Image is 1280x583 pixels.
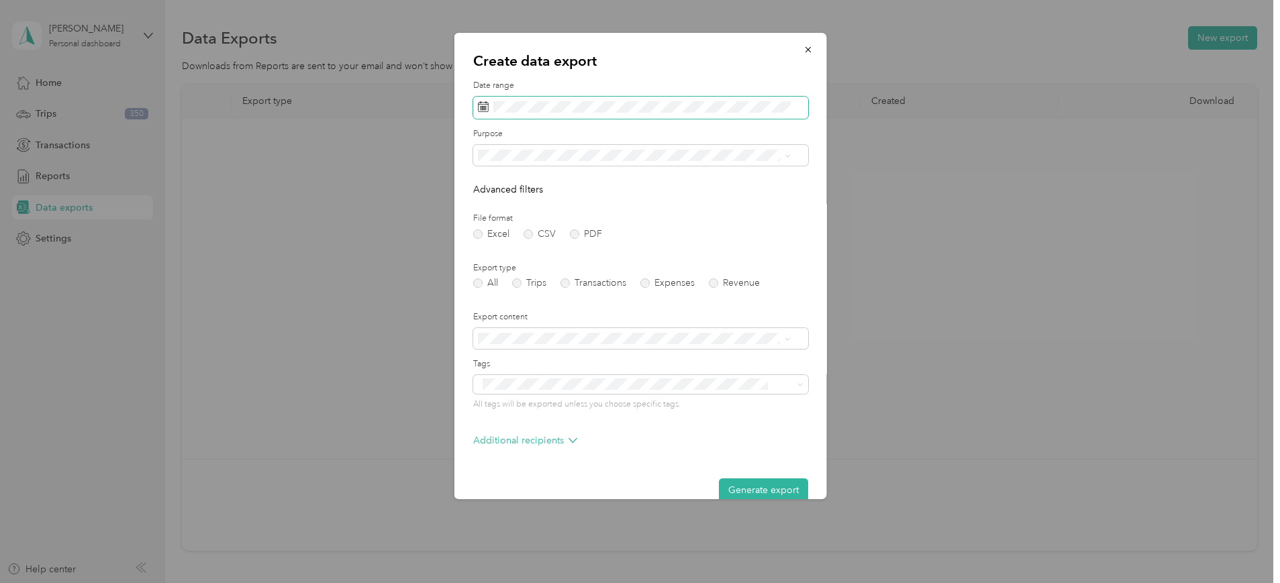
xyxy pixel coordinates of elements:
button: Generate export [718,478,807,502]
label: Tags [473,358,807,370]
label: All [473,278,497,288]
label: Date range [473,80,807,92]
label: Purpose [473,128,807,140]
label: Trips [511,278,546,288]
label: Export content [473,311,807,323]
label: Expenses [640,278,694,288]
label: Revenue [708,278,759,288]
p: Additional recipients [473,433,577,447]
p: Create data export [473,52,807,70]
label: Transactions [560,278,626,288]
p: Advanced filters [473,182,807,197]
label: CSV [523,229,555,239]
iframe: Everlance-gr Chat Button Frame [1205,508,1280,583]
label: PDF [569,229,601,239]
label: File format [473,213,807,225]
label: Excel [473,229,509,239]
p: All tags will be exported unless you choose specific tags. [473,399,807,411]
label: Export type [473,262,807,274]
